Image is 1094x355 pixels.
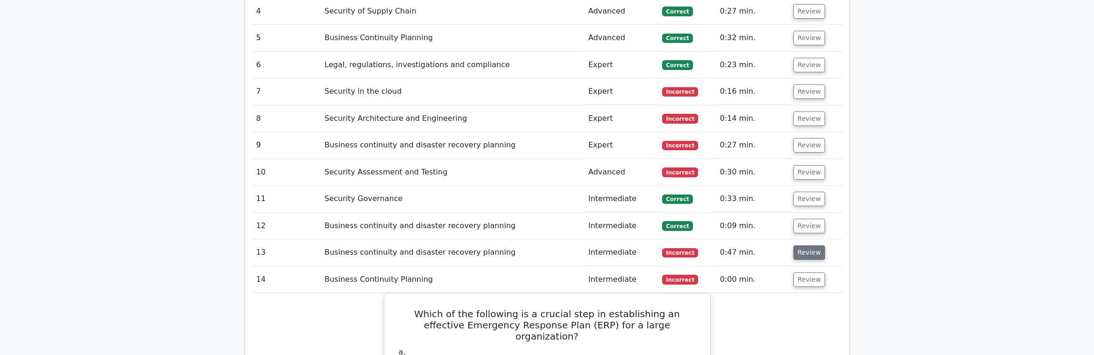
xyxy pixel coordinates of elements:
button: Review [793,138,825,153]
button: Review [793,272,825,287]
span: Correct [662,34,692,43]
span: Incorrect [662,167,698,177]
span: Incorrect [662,87,698,97]
td: 7 [253,78,321,105]
td: Business continuity and disaster recovery planning [321,239,585,266]
td: Legal, regulations, investigations and compliance [321,52,585,78]
button: Review [793,84,825,99]
td: 10 [253,159,321,186]
td: Intermediate [585,266,658,293]
td: Intermediate [585,186,658,212]
button: Review [793,219,825,233]
button: Review [793,4,825,19]
td: Business continuity and disaster recovery planning [321,132,585,159]
td: Intermediate [585,239,658,266]
td: 9 [253,132,321,159]
td: Security Governance [321,186,585,212]
td: Business Continuity Planning [321,25,585,51]
span: Incorrect [662,141,698,150]
td: 13 [253,239,321,266]
span: Incorrect [662,275,698,284]
span: Incorrect [662,114,698,123]
td: Business continuity and disaster recovery planning [321,213,585,239]
td: Security Architecture and Engineering [321,105,585,132]
td: Expert [585,52,658,78]
td: Expert [585,132,658,159]
td: 5 [253,25,321,51]
button: Review [793,165,825,180]
td: 0:32 min. [716,25,790,51]
button: Review [793,192,825,206]
button: Review [793,58,825,72]
span: Correct [662,60,692,70]
span: Correct [662,221,692,230]
td: 0:16 min. [716,78,790,105]
td: 0:30 min. [716,159,790,186]
td: 0:47 min. [716,239,790,266]
button: Review [793,111,825,126]
td: 0:33 min. [716,186,790,212]
td: 0:09 min. [716,213,790,239]
td: 14 [253,266,321,293]
td: Security in the cloud [321,78,585,105]
td: 0:00 min. [716,266,790,293]
span: Incorrect [662,248,698,258]
span: Correct [662,7,692,16]
td: 8 [253,105,321,132]
td: 11 [253,186,321,212]
td: Intermediate [585,213,658,239]
td: 0:23 min. [716,52,790,78]
td: Advanced [585,159,658,186]
button: Review [793,31,825,45]
td: 0:27 min. [716,132,790,159]
td: Security Assessment and Testing [321,159,585,186]
td: Business Continuity Planning [321,266,585,293]
td: 6 [253,52,321,78]
td: 0:14 min. [716,105,790,132]
td: Expert [585,78,658,105]
td: 12 [253,213,321,239]
h5: Which of the following is a crucial step in establishing an effective Emergency Response Plan (ER... [395,308,699,342]
td: Expert [585,105,658,132]
button: Review [793,245,825,260]
td: Advanced [585,25,658,51]
span: Correct [662,195,692,204]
